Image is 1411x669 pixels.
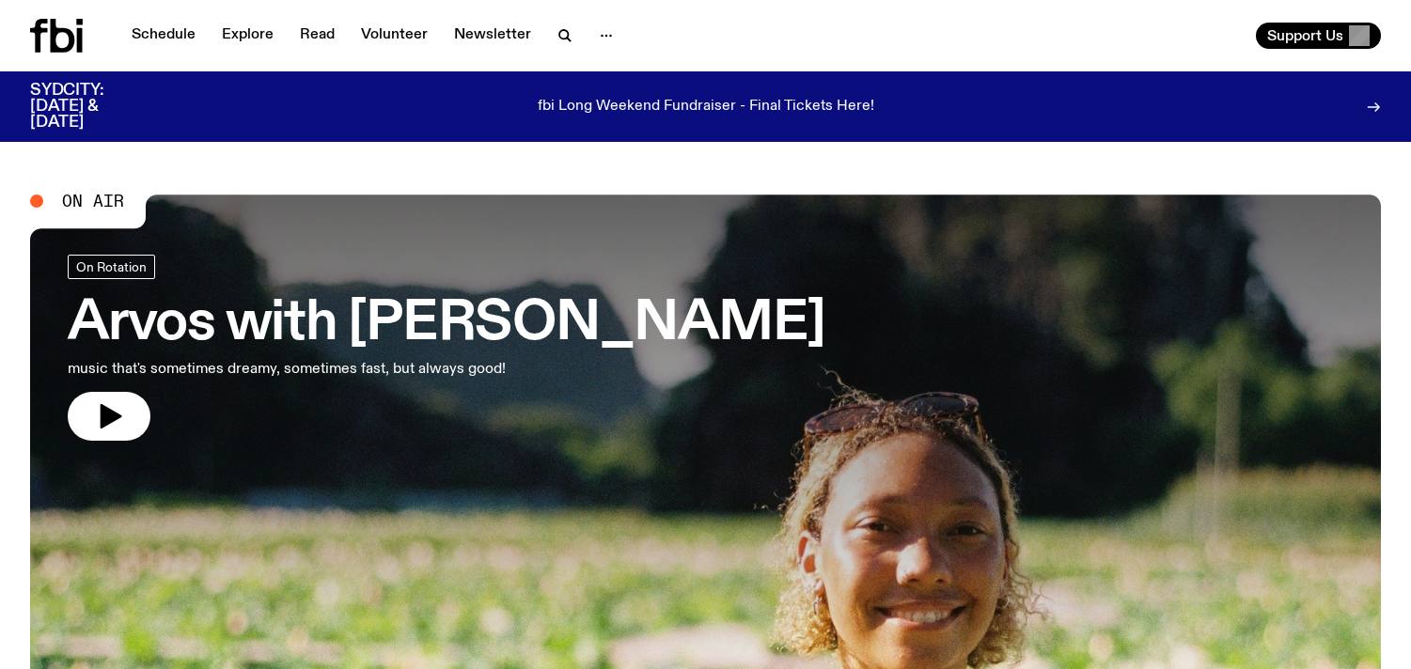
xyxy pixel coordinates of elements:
span: On Rotation [76,260,147,274]
p: fbi Long Weekend Fundraiser - Final Tickets Here! [538,99,874,116]
a: Schedule [120,23,207,49]
button: Support Us [1256,23,1381,49]
a: Volunteer [350,23,439,49]
a: Newsletter [443,23,542,49]
p: music that's sometimes dreamy, sometimes fast, but always good! [68,358,549,381]
span: Support Us [1267,27,1343,44]
a: Read [289,23,346,49]
a: Explore [211,23,285,49]
h3: Arvos with [PERSON_NAME] [68,298,825,350]
a: On Rotation [68,255,155,279]
h3: SYDCITY: [DATE] & [DATE] [30,83,150,131]
span: On Air [62,193,124,210]
a: Arvos with [PERSON_NAME]music that's sometimes dreamy, sometimes fast, but always good! [68,255,825,441]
